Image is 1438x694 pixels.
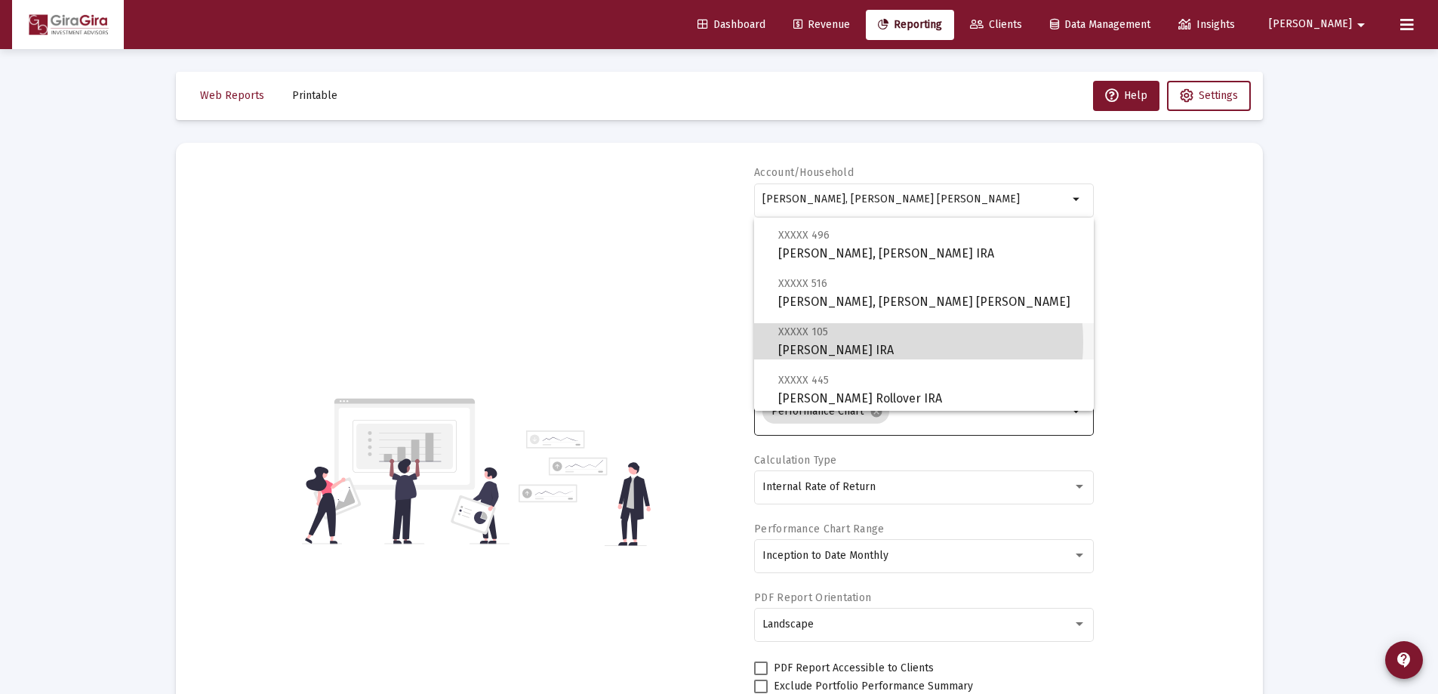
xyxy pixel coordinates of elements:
[1105,89,1147,102] span: Help
[23,10,112,40] img: Dashboard
[1068,190,1086,208] mat-icon: arrow_drop_down
[793,18,850,31] span: Revenue
[778,374,829,387] span: XXXXX 445
[1050,18,1150,31] span: Data Management
[866,10,954,40] a: Reporting
[870,405,883,418] mat-icon: cancel
[302,396,510,546] img: reporting
[762,549,888,562] span: Inception to Date Monthly
[1395,651,1413,669] mat-icon: contact_support
[754,591,871,604] label: PDF Report Orientation
[1068,403,1086,421] mat-icon: arrow_drop_down
[685,10,778,40] a: Dashboard
[1167,81,1251,111] button: Settings
[1352,10,1370,40] mat-icon: arrow_drop_down
[754,166,854,179] label: Account/Household
[970,18,1022,31] span: Clients
[958,10,1034,40] a: Clients
[1038,10,1162,40] a: Data Management
[762,399,889,424] mat-chip: Performance Chart
[778,371,1082,408] span: [PERSON_NAME] Rollover IRA
[762,396,1068,427] mat-chip-list: Selection
[1199,89,1238,102] span: Settings
[292,89,337,102] span: Printable
[778,277,827,290] span: XXXXX 516
[1166,10,1247,40] a: Insights
[781,10,862,40] a: Revenue
[778,229,830,242] span: XXXXX 496
[762,480,876,493] span: Internal Rate of Return
[878,18,942,31] span: Reporting
[280,81,349,111] button: Printable
[1269,18,1352,31] span: [PERSON_NAME]
[774,659,934,677] span: PDF Report Accessible to Clients
[778,325,828,338] span: XXXXX 105
[1178,18,1235,31] span: Insights
[697,18,765,31] span: Dashboard
[778,226,1082,263] span: [PERSON_NAME], [PERSON_NAME] IRA
[778,274,1082,311] span: [PERSON_NAME], [PERSON_NAME] [PERSON_NAME]
[519,430,651,546] img: reporting-alt
[754,454,836,467] label: Calculation Type
[778,322,1082,359] span: [PERSON_NAME] IRA
[1251,9,1388,39] button: [PERSON_NAME]
[1093,81,1159,111] button: Help
[762,193,1068,205] input: Search or select an account or household
[754,523,884,535] label: Performance Chart Range
[188,81,276,111] button: Web Reports
[200,89,264,102] span: Web Reports
[762,618,814,631] span: Landscape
